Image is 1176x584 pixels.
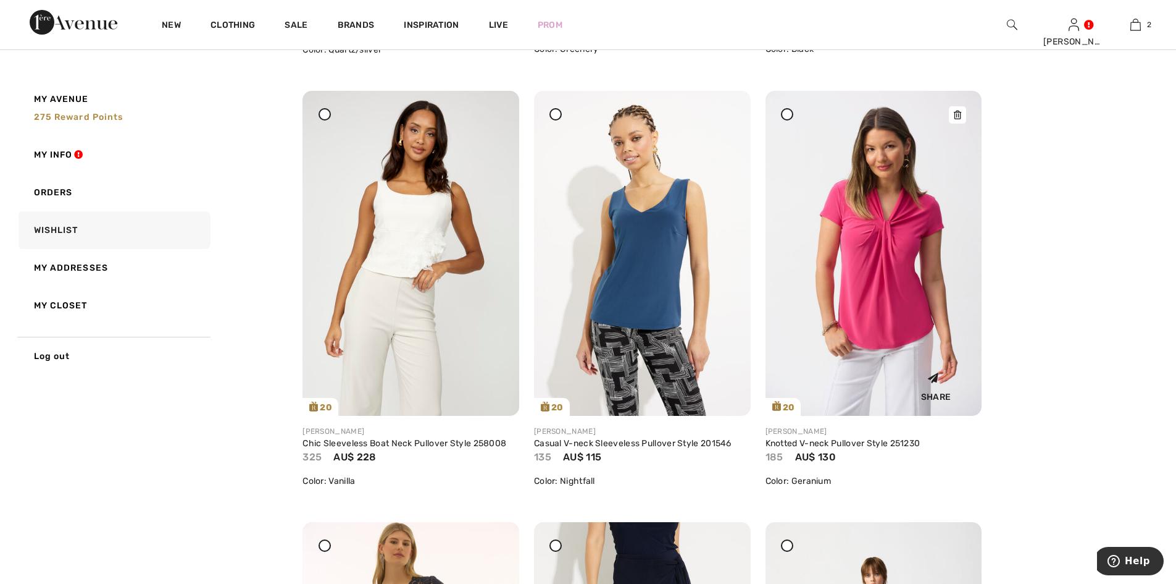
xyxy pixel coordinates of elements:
span: Inspiration [404,20,459,33]
img: joseph-ribkoff-tops-black_251230_2_564e_search.jpg [765,91,982,415]
a: 20 [302,91,519,416]
a: Knotted V-neck Pullover Style 251230 [765,438,920,449]
div: Color: Vanilla [302,475,519,488]
div: [PERSON_NAME] [302,426,519,437]
a: Orders [16,174,211,211]
img: My Info [1069,17,1079,32]
a: Live [489,19,508,32]
div: Share [899,363,973,407]
a: 20 [534,91,751,416]
img: My Bag [1130,17,1141,32]
a: Log out [16,337,211,375]
a: My Addresses [16,249,211,287]
a: New [162,20,181,33]
img: search the website [1007,17,1017,32]
a: Sign In [1069,19,1079,30]
span: 275 Reward points [34,112,123,122]
div: [PERSON_NAME] [1043,35,1104,48]
div: Color: Geranium [765,475,982,488]
a: Brands [338,20,375,33]
img: 1ère Avenue [30,10,117,35]
a: 20 [765,91,982,415]
a: Chic Sleeveless Boat Neck Pullover Style 258008 [302,438,506,449]
a: Prom [538,19,562,32]
div: [PERSON_NAME] [765,426,982,437]
span: My Avenue [34,93,89,106]
span: 185 [765,451,783,463]
a: Clothing [211,20,255,33]
img: joseph-ribkoff-tops-nightfall_201546s2_7054_search.jpg [534,91,751,416]
span: AU$ 130 [795,451,836,463]
a: My Closet [16,287,211,324]
img: frank-lyman-tops-vanilla_258008a_2_8ff6_search.jpg [302,91,519,416]
iframe: Opens a widget where you can find more information [1097,547,1164,578]
a: Sale [285,20,307,33]
a: My Info [16,136,211,174]
span: AU$ 228 [333,451,376,463]
a: Wishlist [16,211,211,249]
span: 325 [302,451,322,463]
span: 2 [1147,19,1151,30]
a: 2 [1105,17,1166,32]
span: 135 [534,451,551,463]
div: Color: Nightfall [534,475,751,488]
div: [PERSON_NAME] [534,426,751,437]
span: AU$ 115 [563,451,601,463]
a: Casual V-neck Sleeveless Pullover Style 201546 [534,438,732,449]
